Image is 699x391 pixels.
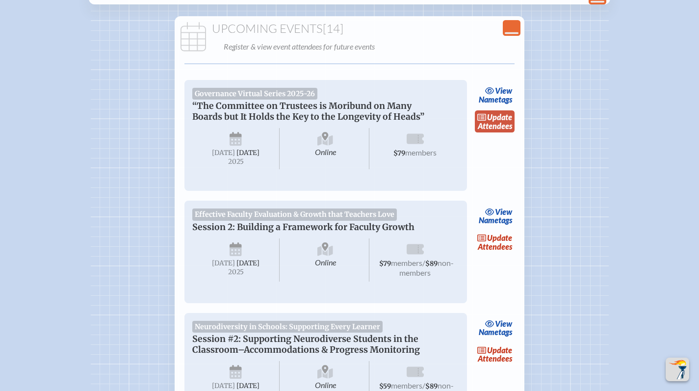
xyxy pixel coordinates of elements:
span: Online [282,128,369,169]
a: viewNametags [476,317,515,339]
span: [DATE] [236,149,259,157]
span: members [391,381,422,390]
span: Governance Virtual Series 2025-26 [192,88,318,100]
img: To the top [668,360,687,379]
span: Effective Faculty Evaluation & Growth that Teachers Love [192,209,397,220]
span: “The Committee on Trustees is Moribund on Many Boards but It Holds the Key to the Longevity of He... [192,101,424,122]
span: 2025 [200,158,272,165]
span: $89 [425,260,438,268]
span: [DATE] [236,259,259,267]
span: Session 2: Building a Framework for Faculty Growth [192,222,414,233]
a: viewNametags [476,205,515,227]
span: $89 [425,382,438,391]
span: / [422,381,425,390]
a: updateAttendees [475,110,515,133]
span: update [487,112,512,122]
span: members [391,258,422,267]
span: [DATE] [212,149,235,157]
span: [14] [323,21,343,36]
a: updateAttendees [475,231,515,254]
span: $79 [393,149,405,157]
a: viewNametags [476,84,515,106]
span: view [495,86,512,95]
span: Online [282,238,369,282]
span: $59 [379,382,391,391]
span: Session #2: Supporting Neurodiverse Students in the Classroom–Accommodations & Progress Monitoring [192,334,420,355]
button: Scroll Top [666,358,689,381]
span: Neurodiversity in Schools: Supporting Every Learner [192,321,383,333]
span: 2025 [200,268,272,276]
span: members [405,148,437,157]
span: update [487,233,512,242]
span: $79 [379,260,391,268]
span: view [495,319,512,328]
span: view [495,207,512,216]
span: non-members [399,258,454,277]
span: [DATE] [236,382,259,390]
a: updateAttendees [475,343,515,365]
span: / [422,258,425,267]
h1: Upcoming Events [179,22,521,36]
span: [DATE] [212,382,235,390]
span: [DATE] [212,259,235,267]
p: Register & view event attendees for future events [224,40,519,53]
span: update [487,345,512,355]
